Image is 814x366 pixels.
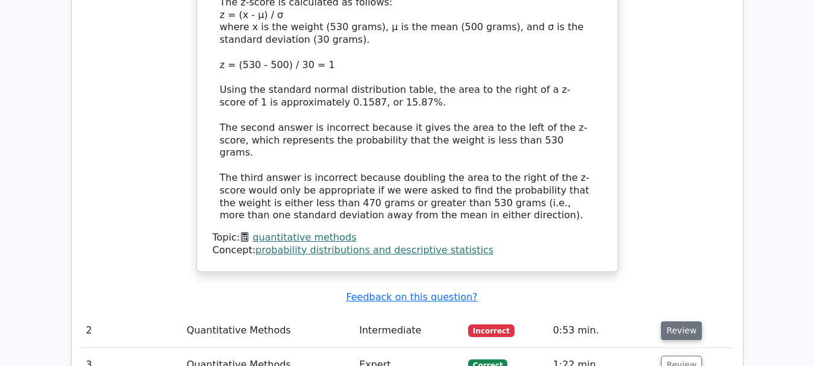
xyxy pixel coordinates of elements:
[252,232,356,243] a: quantitative methods
[548,314,656,348] td: 0:53 min.
[255,244,493,256] a: probability distributions and descriptive statistics
[346,291,477,303] a: Feedback on this question?
[213,232,602,244] div: Topic:
[468,324,515,336] span: Incorrect
[182,314,354,348] td: Quantitative Methods
[213,244,602,257] div: Concept:
[661,321,702,340] button: Review
[354,314,463,348] td: Intermediate
[81,314,182,348] td: 2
